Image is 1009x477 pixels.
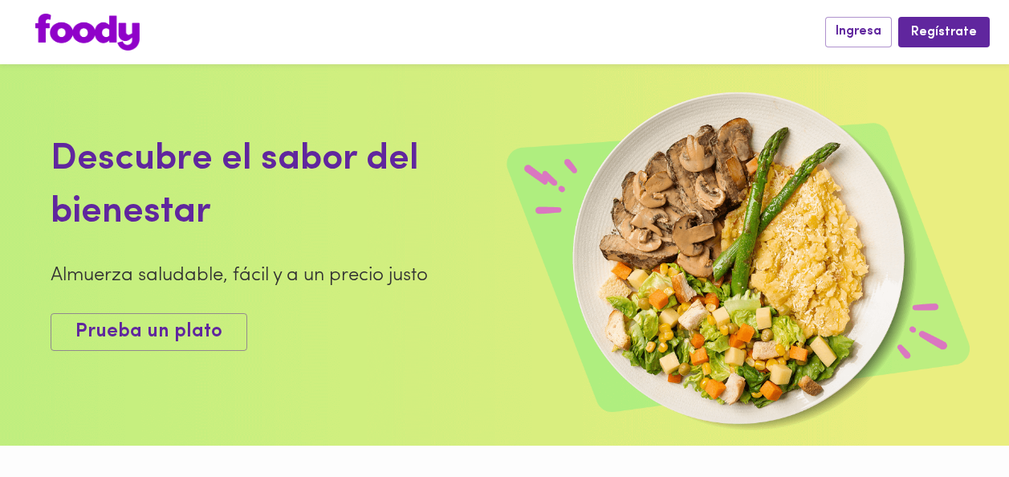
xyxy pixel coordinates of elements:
[51,313,247,351] button: Prueba un plato
[35,14,140,51] img: logo.png
[51,262,454,289] div: Almuerza saludable, fácil y a un precio justo
[825,17,892,47] button: Ingresa
[75,320,222,344] span: Prueba un plato
[898,17,990,47] button: Regístrate
[51,133,454,239] div: Descubre el sabor del bienestar
[836,24,881,39] span: Ingresa
[911,25,977,40] span: Regístrate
